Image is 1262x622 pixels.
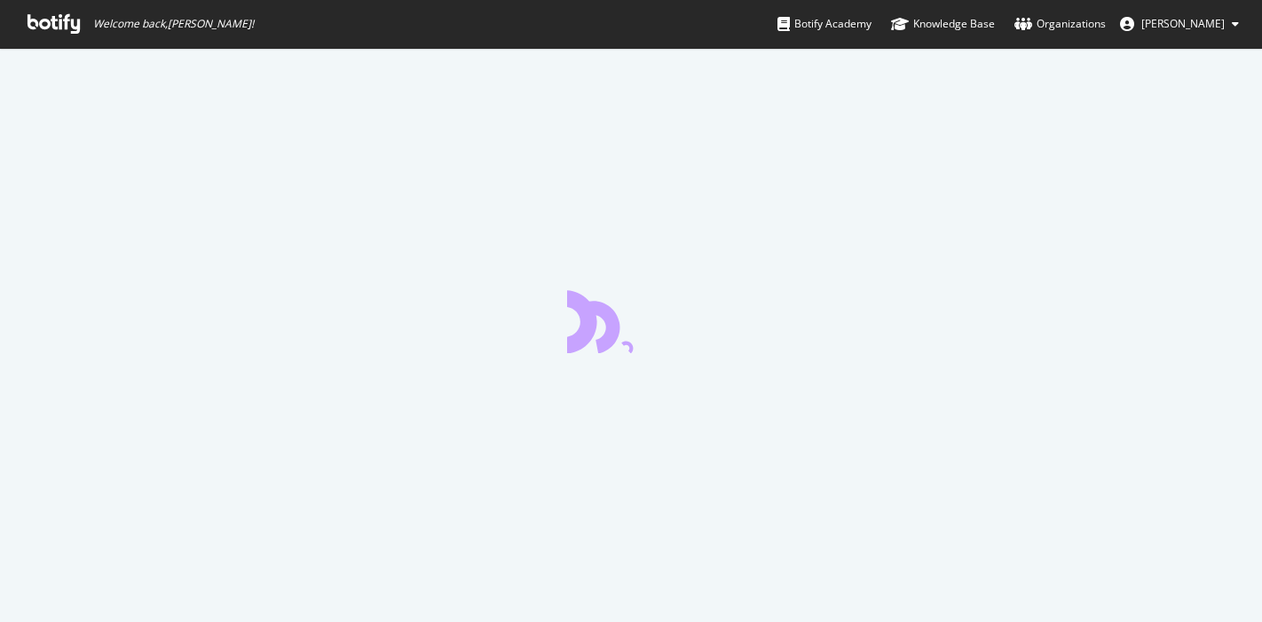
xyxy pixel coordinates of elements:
[1141,16,1225,31] span: Jean-Baptiste Picot
[1014,15,1106,33] div: Organizations
[1106,10,1253,38] button: [PERSON_NAME]
[93,17,254,31] span: Welcome back, [PERSON_NAME] !
[567,289,695,353] div: animation
[891,15,995,33] div: Knowledge Base
[777,15,872,33] div: Botify Academy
